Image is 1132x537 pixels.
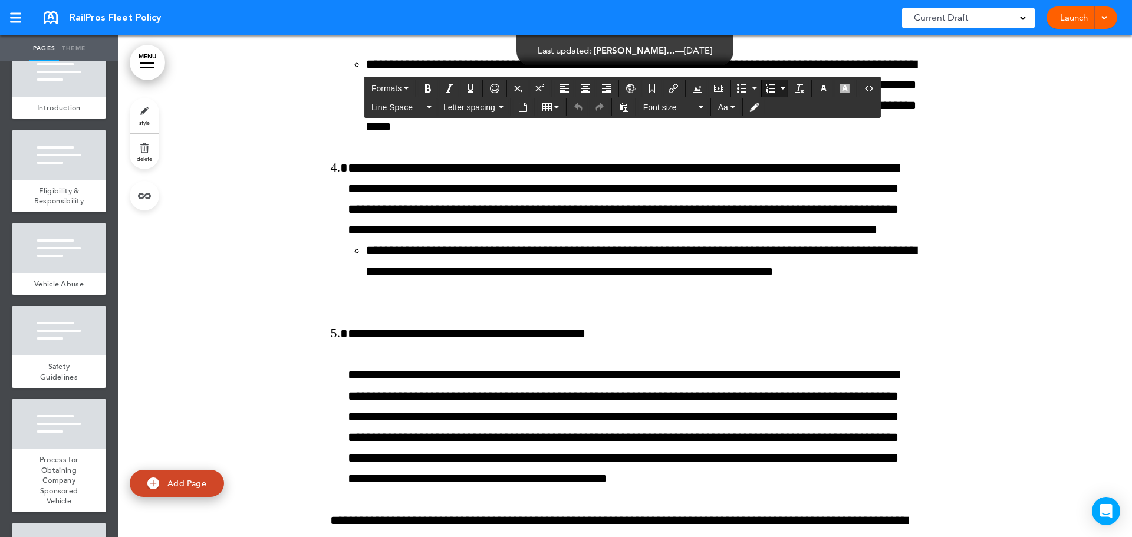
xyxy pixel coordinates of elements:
a: Pages [29,35,59,61]
div: Align center [575,80,595,97]
a: Launch [1055,6,1092,29]
span: Eligibility & Responsibility [34,186,84,206]
span: Process for Obtaining Company Sponsored Vehicle [40,454,78,506]
a: Vehicle Abuse [12,273,106,295]
span: [PERSON_NAME]… [594,45,675,56]
span: style [139,119,150,126]
img: add.svg [147,477,159,489]
span: Vehicle Abuse [34,279,84,289]
span: Aa [718,103,728,112]
div: Insert document [513,98,533,116]
div: Undo [568,98,588,116]
span: [DATE] [684,45,712,56]
span: Font size [643,101,696,113]
div: Table [537,98,564,116]
div: Superscript [530,80,550,97]
div: Open Intercom Messenger [1092,497,1120,525]
div: Toggle Tracking Changes [745,98,765,116]
span: Safety Guidelines [40,361,78,382]
div: Insert/edit media [709,80,729,97]
div: Italic [439,80,459,97]
div: Insert/Edit global anchor link [621,80,641,97]
div: Redo [590,98,610,116]
div: Align left [554,80,574,97]
div: Bold [418,80,438,97]
a: style [130,98,159,133]
span: Add Page [167,478,206,489]
span: Introduction [37,103,81,113]
span: delete [137,155,152,162]
div: Numbered list [761,80,788,97]
div: Align right [597,80,617,97]
div: Paste as text [614,98,634,116]
span: Last updated: [538,45,591,56]
a: Safety Guidelines [12,355,106,388]
div: Airmason image [687,80,707,97]
div: Bullet list [733,80,760,97]
div: — [538,46,712,55]
div: Underline [460,80,481,97]
span: Current Draft [914,9,968,26]
a: MENU [130,45,165,80]
div: Anchor [642,80,662,97]
div: Source code [859,80,879,97]
a: delete [130,134,159,169]
a: Introduction [12,97,106,119]
a: Process for Obtaining Company Sponsored Vehicle [12,449,106,512]
a: Theme [59,35,88,61]
div: Insert/edit airmason link [663,80,683,97]
a: Eligibility & Responsibility [12,180,106,212]
div: Subscript [509,80,529,97]
span: RailPros Fleet Policy [70,11,161,24]
span: Letter spacing [443,101,496,113]
a: Add Page [130,470,224,498]
span: Formats [371,84,402,93]
div: Clear formatting [789,80,809,97]
span: Line Space [371,101,424,113]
